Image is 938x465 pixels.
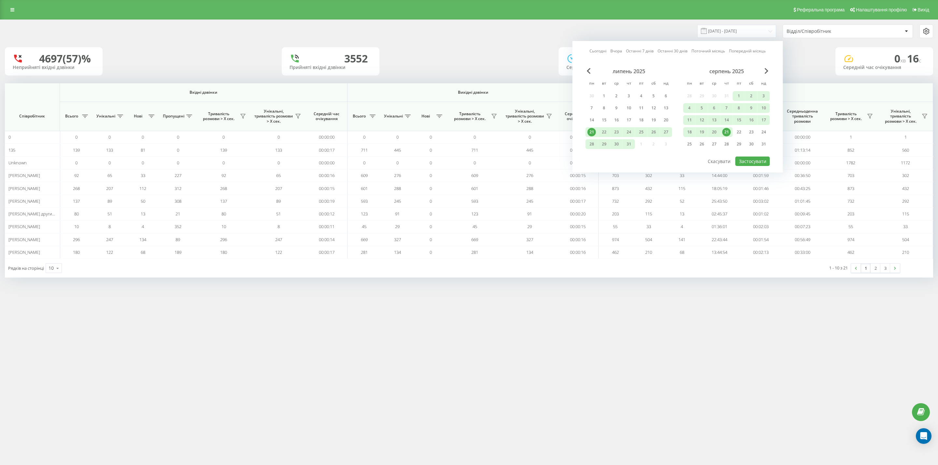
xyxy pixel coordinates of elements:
[735,157,770,166] button: Застосувати
[290,65,372,70] div: Прийняті вхідні дзвінки
[683,127,696,137] div: пн 18 серп 2025 р.
[220,198,227,204] span: 137
[610,115,623,125] div: ср 16 лип 2025 р.
[722,79,732,89] abbr: четвер
[685,128,694,136] div: 18
[199,111,238,121] span: Тривалість розмови > Х сек.
[8,160,27,166] span: Unknown
[637,116,646,124] div: 18
[760,116,768,124] div: 17
[901,160,910,166] span: 1172
[351,114,368,119] span: Всього
[649,79,659,89] abbr: субота
[747,104,756,112] div: 9
[685,79,694,89] abbr: понеділок
[698,104,706,112] div: 5
[710,140,718,148] div: 27
[396,160,399,166] span: 0
[471,147,478,153] span: 711
[10,114,54,119] span: Співробітник
[139,185,146,191] span: 112
[598,103,610,113] div: вт 8 лип 2025 р.
[733,115,745,125] div: пт 15 серп 2025 р.
[529,134,531,140] span: 0
[277,134,280,140] span: 0
[600,116,608,124] div: 15
[647,103,660,113] div: сб 12 лип 2025 р.
[586,68,672,75] div: липень 2025
[177,147,179,153] span: 0
[637,92,646,100] div: 4
[662,92,670,100] div: 6
[847,147,854,153] span: 852
[722,116,731,124] div: 14
[759,79,769,89] abbr: неділя
[782,131,823,144] td: 00:00:00
[647,127,660,137] div: сб 26 лип 2025 р.
[430,160,432,166] span: 0
[758,91,770,101] div: нд 3 серп 2025 р.
[660,91,672,101] div: нд 6 лип 2025 р.
[685,116,694,124] div: 11
[562,111,593,121] span: Середній час очікування
[557,157,599,169] td: 00:00:00
[708,115,720,125] div: ср 13 серп 2025 р.
[699,195,740,208] td: 25:43:50
[586,127,598,137] div: пн 21 лип 2025 р.
[704,157,734,166] button: Скасувати
[13,65,95,70] div: Неприйняті вхідні дзвінки
[782,157,823,169] td: 00:00:00
[361,185,368,191] span: 601
[430,172,432,178] span: 0
[276,198,281,204] span: 89
[902,147,909,153] span: 560
[344,52,368,65] div: 3552
[797,7,845,12] span: Реферальна програма
[590,48,606,54] a: Сьогодні
[394,185,401,191] span: 288
[660,115,672,125] div: нд 20 лип 2025 р.
[526,147,533,153] span: 445
[588,104,596,112] div: 7
[600,140,608,148] div: 29
[8,147,15,153] span: 135
[782,182,823,195] td: 00:43:25
[39,52,91,65] div: 4697 (57)%
[733,127,745,137] div: пт 22 серп 2025 р.
[306,195,348,208] td: 00:00:19
[142,160,144,166] span: 0
[680,172,684,178] span: 33
[529,160,531,166] span: 0
[696,103,708,113] div: вт 5 серп 2025 р.
[683,103,696,113] div: пн 4 серп 2025 р.
[600,104,608,112] div: 8
[625,128,633,136] div: 24
[612,92,621,100] div: 2
[306,182,348,195] td: 00:00:15
[73,198,80,204] span: 137
[505,109,544,124] span: Унікальні, тривалість розмови > Х сек.
[678,185,685,191] span: 115
[685,104,694,112] div: 4
[471,185,478,191] span: 601
[526,198,533,204] span: 245
[691,48,725,54] a: Поточний місяць
[745,91,758,101] div: сб 2 серп 2025 р.
[221,172,226,178] span: 92
[856,7,907,12] span: Налаштування профілю
[598,91,610,101] div: вт 1 лип 2025 р.
[637,104,646,112] div: 11
[708,127,720,137] div: ср 20 серп 2025 р.
[740,195,782,208] td: 00:03:02
[557,144,599,156] td: 00:00:19
[430,134,432,140] span: 0
[566,65,648,70] div: Середній час розмови
[758,139,770,149] div: нд 31 серп 2025 р.
[735,104,743,112] div: 8
[626,48,654,54] a: Останні 7 днів
[306,157,348,169] td: 00:00:00
[96,114,115,119] span: Унікальні
[710,128,718,136] div: 20
[586,103,598,113] div: пн 7 лип 2025 р.
[720,115,733,125] div: чт 14 серп 2025 р.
